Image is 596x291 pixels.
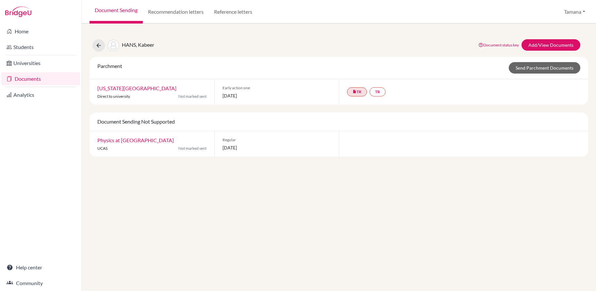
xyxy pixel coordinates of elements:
[97,137,174,143] a: Physics at [GEOGRAPHIC_DATA]
[122,42,154,48] span: HANS, Kabeer
[509,62,580,74] a: Send Parchment Documents
[97,85,176,91] a: [US_STATE][GEOGRAPHIC_DATA]
[1,277,80,290] a: Community
[178,94,207,99] span: Not marked sent
[353,90,356,94] i: insert_drive_file
[97,118,175,125] span: Document Sending Not Supported
[1,57,80,70] a: Universities
[97,94,130,99] span: Direct to university
[1,41,80,54] a: Students
[97,63,122,69] span: Parchment
[223,92,331,99] span: [DATE]
[223,85,331,91] span: Early action one
[223,137,331,143] span: Regular
[370,87,386,96] a: TR
[521,39,580,51] a: Add/View Documents
[1,72,80,85] a: Documents
[478,43,519,47] a: Document status key
[97,146,108,151] span: UCAS
[1,88,80,101] a: Analytics
[5,7,31,17] img: Bridge-U
[561,6,588,18] button: Tamana
[1,25,80,38] a: Home
[1,261,80,274] a: Help center
[347,87,367,96] a: insert_drive_fileTR
[223,144,331,151] span: [DATE]
[178,145,207,151] span: Not marked sent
